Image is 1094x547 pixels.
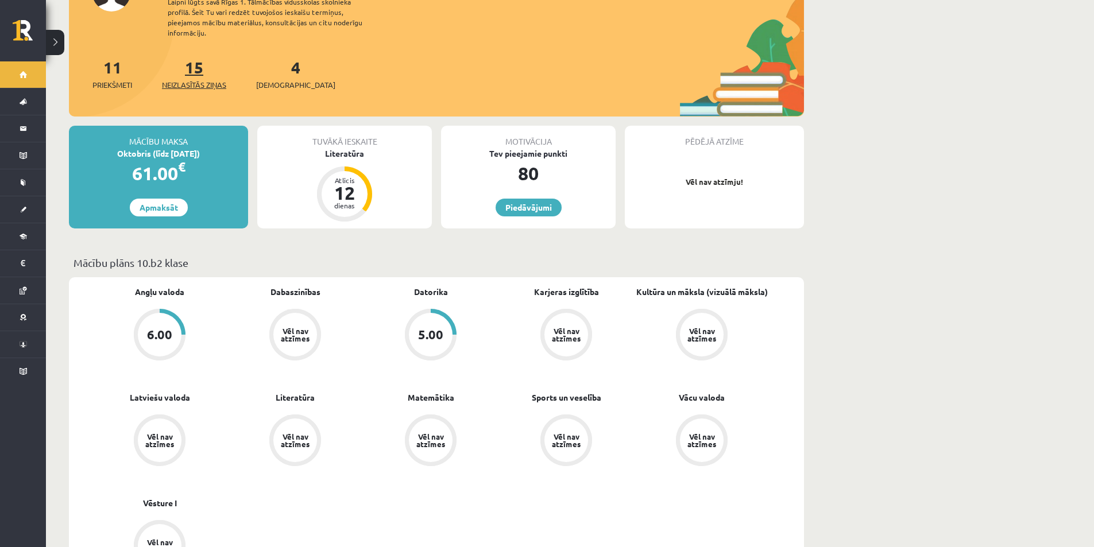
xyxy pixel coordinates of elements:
[69,126,248,148] div: Mācību maksa
[256,57,335,91] a: 4[DEMOGRAPHIC_DATA]
[227,414,363,468] a: Vēl nav atzīmes
[636,286,768,298] a: Kultūra un māksla (vizuālā māksla)
[92,57,132,91] a: 11Priekšmeti
[625,126,804,148] div: Pēdējā atzīme
[279,327,311,342] div: Vēl nav atzīmes
[130,199,188,216] a: Apmaksāt
[162,57,226,91] a: 15Neizlasītās ziņas
[550,327,582,342] div: Vēl nav atzīmes
[69,160,248,187] div: 61.00
[631,176,798,188] p: Vēl nav atzīmju!
[279,433,311,448] div: Vēl nav atzīmes
[256,79,335,91] span: [DEMOGRAPHIC_DATA]
[270,286,320,298] a: Dabaszinības
[550,433,582,448] div: Vēl nav atzīmes
[496,199,562,216] a: Piedāvājumi
[13,20,46,49] a: Rīgas 1. Tālmācības vidusskola
[441,160,616,187] div: 80
[257,126,432,148] div: Tuvākā ieskaite
[178,158,185,175] span: €
[144,433,176,448] div: Vēl nav atzīmes
[162,79,226,91] span: Neizlasītās ziņas
[227,309,363,363] a: Vēl nav atzīmes
[257,148,432,160] div: Literatūra
[143,497,177,509] a: Vēsture I
[415,433,447,448] div: Vēl nav atzīmes
[327,184,362,202] div: 12
[257,148,432,223] a: Literatūra Atlicis 12 dienas
[92,79,132,91] span: Priekšmeti
[679,391,725,404] a: Vācu valoda
[69,148,248,160] div: Oktobris (līdz [DATE])
[135,286,184,298] a: Angļu valoda
[74,255,799,270] p: Mācību plāns 10.b2 klase
[408,391,454,404] a: Matemātika
[686,327,718,342] div: Vēl nav atzīmes
[327,202,362,209] div: dienas
[92,309,227,363] a: 6.00
[414,286,448,298] a: Datorika
[276,391,315,404] a: Literatūra
[686,433,718,448] div: Vēl nav atzīmes
[363,309,498,363] a: 5.00
[327,177,362,184] div: Atlicis
[147,328,172,341] div: 6.00
[441,148,616,160] div: Tev pieejamie punkti
[418,328,443,341] div: 5.00
[634,309,770,363] a: Vēl nav atzīmes
[363,414,498,468] a: Vēl nav atzīmes
[634,414,770,468] a: Vēl nav atzīmes
[532,391,601,404] a: Sports un veselība
[498,414,634,468] a: Vēl nav atzīmes
[92,414,227,468] a: Vēl nav atzīmes
[130,391,190,404] a: Latviešu valoda
[534,286,599,298] a: Karjeras izglītība
[498,309,634,363] a: Vēl nav atzīmes
[441,126,616,148] div: Motivācija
